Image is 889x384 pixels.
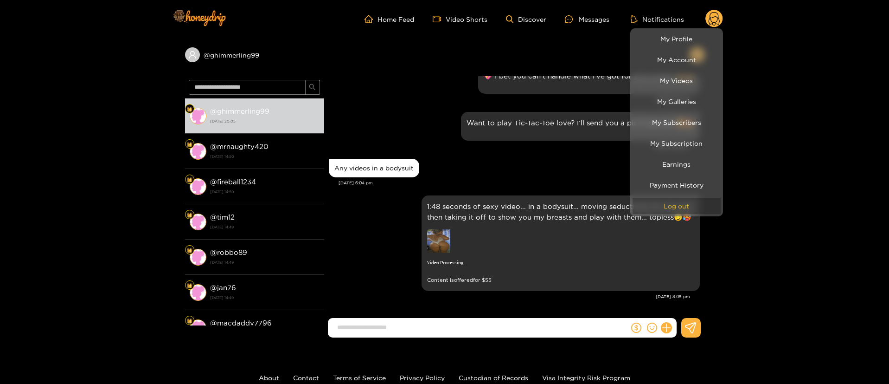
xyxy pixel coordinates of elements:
[633,156,721,172] a: Earnings
[633,114,721,130] a: My Subscribers
[633,31,721,47] a: My Profile
[633,177,721,193] a: Payment History
[633,135,721,151] a: My Subscription
[633,52,721,68] a: My Account
[633,93,721,110] a: My Galleries
[633,72,721,89] a: My Videos
[633,198,721,214] button: Log out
